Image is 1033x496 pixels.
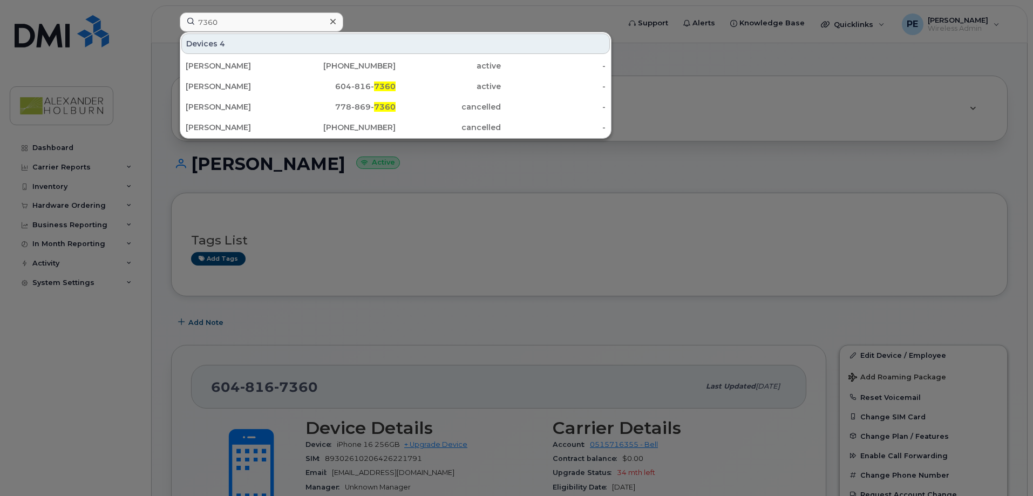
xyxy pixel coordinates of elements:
div: [PERSON_NAME] [186,122,291,133]
div: - [501,101,606,112]
div: cancelled [396,122,501,133]
a: [PERSON_NAME]604-816-7360active- [181,77,610,96]
span: 7360 [374,102,396,112]
span: 7360 [374,81,396,91]
div: - [501,81,606,92]
a: [PERSON_NAME][PHONE_NUMBER]cancelled- [181,118,610,137]
div: cancelled [396,101,501,112]
span: 4 [220,38,225,49]
div: [PERSON_NAME] [186,60,291,71]
div: - [501,122,606,133]
div: active [396,81,501,92]
div: 604-816- [291,81,396,92]
div: active [396,60,501,71]
div: [PHONE_NUMBER] [291,60,396,71]
div: 778-869- [291,101,396,112]
div: Devices [181,33,610,54]
a: [PERSON_NAME][PHONE_NUMBER]active- [181,56,610,76]
div: [PERSON_NAME] [186,81,291,92]
div: [PERSON_NAME] [186,101,291,112]
div: - [501,60,606,71]
div: [PHONE_NUMBER] [291,122,396,133]
a: [PERSON_NAME]778-869-7360cancelled- [181,97,610,117]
